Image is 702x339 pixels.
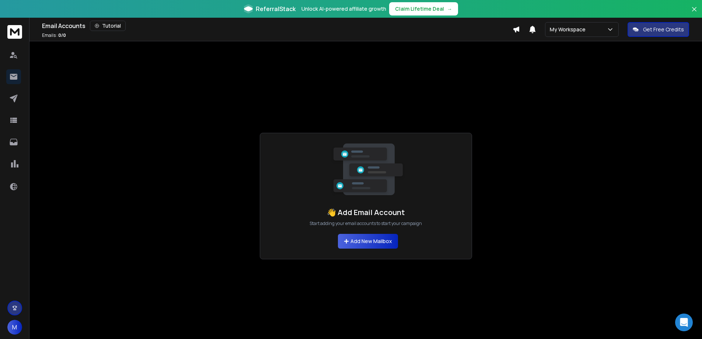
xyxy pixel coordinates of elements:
[301,5,386,13] p: Unlock AI-powered affiliate growth
[689,4,699,22] button: Close banner
[42,32,66,38] p: Emails :
[327,207,405,218] h1: 👋 Add Email Account
[7,320,22,335] button: M
[256,4,296,13] span: ReferralStack
[675,314,693,331] div: Open Intercom Messenger
[447,5,452,13] span: →
[338,234,398,249] button: Add New Mailbox
[628,22,689,37] button: Get Free Credits
[58,32,66,38] span: 0 / 0
[310,221,422,226] p: Start adding your email accounts to start your campaign
[643,26,684,33] p: Get Free Credits
[389,2,458,15] button: Claim Lifetime Deal→
[550,26,589,33] p: My Workspace
[90,21,126,31] button: Tutorial
[42,21,513,31] div: Email Accounts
